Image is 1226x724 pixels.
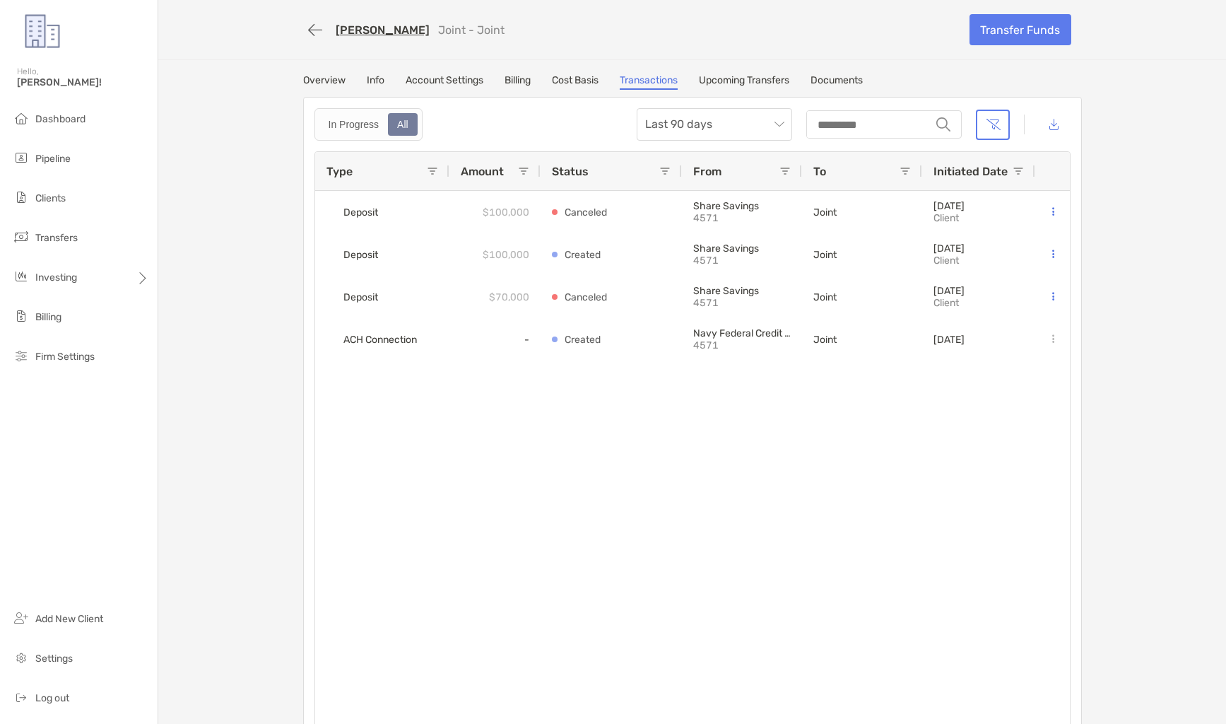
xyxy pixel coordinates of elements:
[13,189,30,206] img: clients icon
[17,76,149,88] span: [PERSON_NAME]!
[35,271,77,284] span: Investing
[699,74,789,90] a: Upcoming Transfers
[343,286,378,309] span: Deposit
[35,311,61,323] span: Billing
[35,153,71,165] span: Pipeline
[389,115,416,134] div: All
[693,297,791,309] p: 4571
[13,110,30,127] img: dashboard icon
[35,351,95,363] span: Firm Settings
[813,291,911,303] p: Joint
[35,653,73,665] span: Settings
[813,334,911,346] p: Joint
[367,74,384,90] a: Info
[483,204,529,221] p: $100,000
[326,165,353,178] span: Type
[321,115,387,134] div: In Progress
[13,228,30,245] img: transfers icon
[693,285,791,297] p: Share Savings
[933,165,1008,178] span: Initiated Date
[933,297,965,309] p: client
[933,200,965,212] p: [DATE]
[933,334,965,346] p: [DATE]
[13,308,30,325] img: billing icon
[438,23,505,37] p: Joint - Joint
[13,149,30,166] img: pipeline icon
[693,212,791,224] p: 4571
[449,318,541,361] div: -
[976,110,1010,140] button: Clear filters
[933,285,965,297] p: [DATE]
[936,117,950,132] img: input icon
[693,339,791,351] p: 4571
[933,255,965,267] p: client
[35,192,66,204] span: Clients
[336,23,430,37] a: [PERSON_NAME]
[489,288,529,306] p: $70,000
[406,74,483,90] a: Account Settings
[693,200,791,212] p: Share Savings
[811,74,863,90] a: Documents
[565,288,607,306] p: Canceled
[343,243,378,267] span: Deposit
[813,206,911,218] p: Joint
[552,165,589,178] span: Status
[813,249,911,261] p: Joint
[620,74,678,90] a: Transactions
[35,613,103,625] span: Add New Client
[693,243,791,255] p: Share Savings
[17,6,68,57] img: Zoe Logo
[35,232,78,244] span: Transfers
[969,14,1071,45] a: Transfer Funds
[552,74,599,90] a: Cost Basis
[693,255,791,267] p: 4571
[483,246,529,264] p: $100,000
[343,328,417,351] span: ACH Connection
[343,201,378,224] span: Deposit
[933,243,965,255] p: [DATE]
[505,74,531,90] a: Billing
[35,113,86,125] span: Dashboard
[693,327,791,339] p: Navy Federal Credit Union
[13,689,30,706] img: logout icon
[35,692,69,704] span: Log out
[565,204,607,221] p: Canceled
[303,74,346,90] a: Overview
[813,165,826,178] span: To
[565,246,601,264] p: Created
[645,109,784,140] span: Last 90 days
[13,609,30,626] img: add_new_client icon
[314,108,423,141] div: segmented control
[933,212,965,224] p: client
[693,165,721,178] span: From
[461,165,504,178] span: Amount
[13,347,30,364] img: firm-settings icon
[13,649,30,666] img: settings icon
[565,331,601,349] p: Created
[13,268,30,285] img: investing icon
